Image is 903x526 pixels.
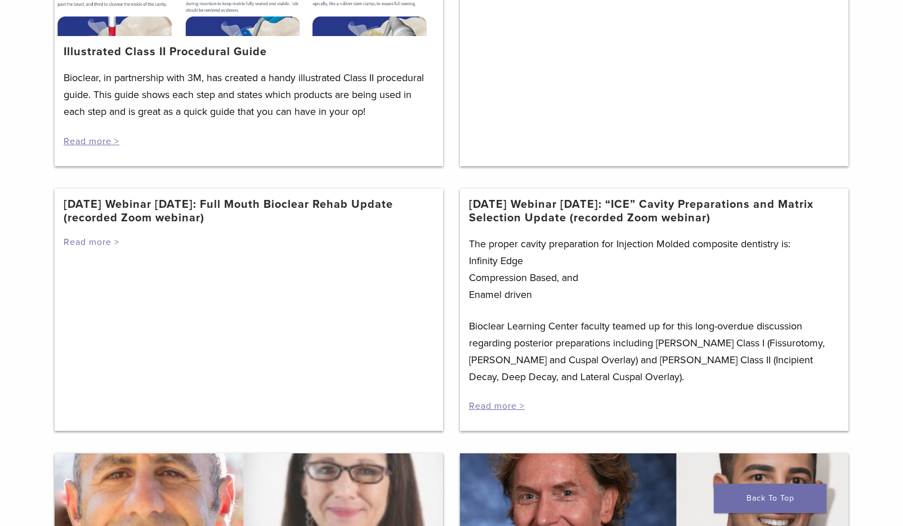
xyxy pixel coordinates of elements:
a: [DATE] Webinar [DATE]: Full Mouth Bioclear Rehab Update (recorded Zoom webinar) [64,198,434,225]
a: Read more > [64,136,119,147]
a: Illustrated Class II Procedural Guide [64,45,267,59]
p: Bioclear, in partnership with 3M, has created a handy illustrated Class II procedural guide. This... [64,69,434,120]
a: Back To Top [714,484,826,513]
a: Read more > [64,237,119,248]
p: Bioclear Learning Center faculty teamed up for this long-overdue discussion regarding posterior p... [469,318,839,385]
p: The proper cavity preparation for Injection Molded composite dentistry is: Infinity Edge Compress... [469,235,839,303]
a: Read more > [469,400,525,412]
a: [DATE] Webinar [DATE]: “ICE” Cavity Preparations and Matrix Selection Update (recorded Zoom webinar) [469,198,839,225]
